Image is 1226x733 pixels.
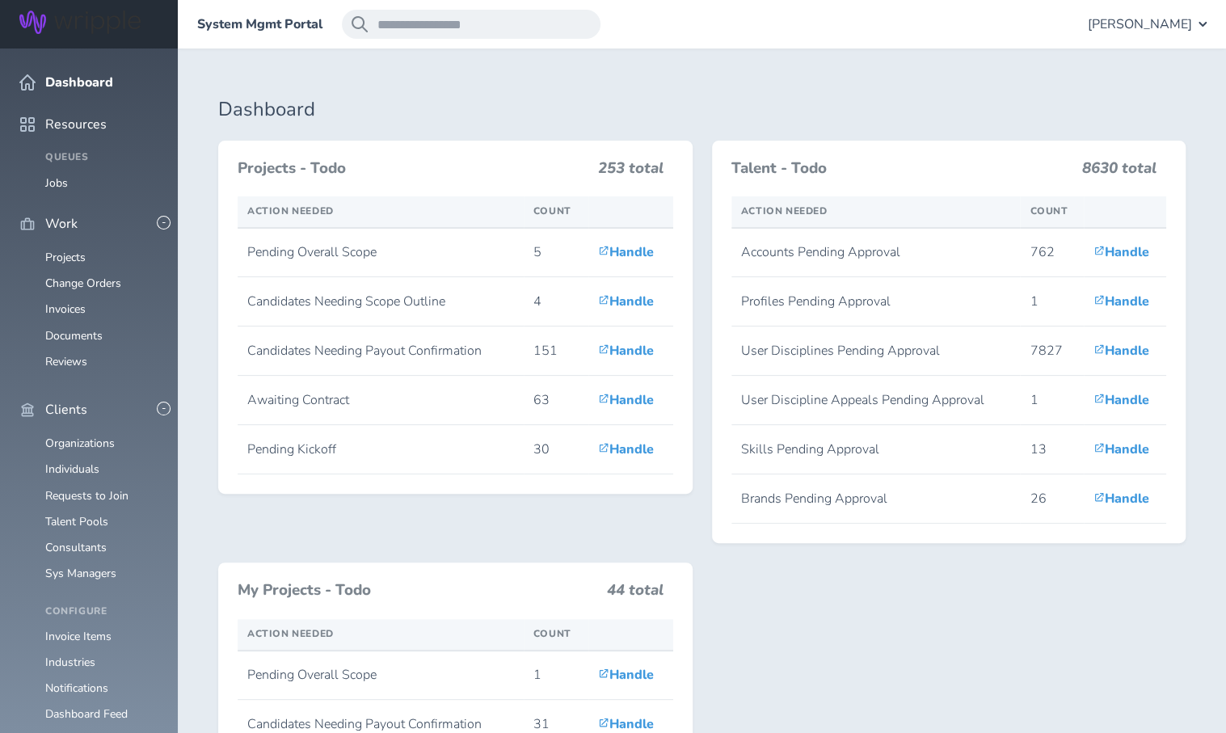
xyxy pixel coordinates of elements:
td: Profiles Pending Approval [731,277,1021,326]
a: Handle [598,715,654,733]
td: 1 [1020,277,1083,326]
button: - [157,402,171,415]
td: Pending Overall Scope [238,228,524,277]
a: Handle [598,342,654,360]
td: 30 [524,425,588,474]
a: Handle [1093,490,1149,508]
h3: Talent - Todo [731,160,1073,178]
a: Industries [45,655,95,670]
td: 7827 [1020,326,1083,376]
a: Dashboard Feed [45,706,128,722]
a: Reviews [45,354,87,369]
button: - [157,216,171,230]
a: System Mgmt Portal [197,17,322,32]
h3: 44 total [607,582,664,606]
td: Brands Pending Approval [731,474,1021,524]
td: Accounts Pending Approval [731,228,1021,277]
a: Handle [1093,243,1149,261]
span: Resources [45,117,107,132]
td: Candidates Needing Payout Confirmation [238,326,524,376]
td: 151 [524,326,588,376]
span: Action Needed [247,204,334,217]
h4: Queues [45,152,158,163]
span: Count [533,204,571,217]
a: Organizations [45,436,115,451]
button: [PERSON_NAME] [1088,10,1207,39]
span: Work [45,217,78,231]
span: Clients [45,402,87,417]
a: Invoice Items [45,629,112,644]
h3: 8630 total [1082,160,1156,184]
td: 13 [1020,425,1083,474]
a: Change Orders [45,276,121,291]
td: Pending Kickoff [238,425,524,474]
td: Pending Overall Scope [238,651,524,700]
a: Handle [1093,391,1149,409]
td: Skills Pending Approval [731,425,1021,474]
a: Handle [598,440,654,458]
a: Jobs [45,175,68,191]
a: Consultants [45,540,107,555]
a: Documents [45,328,103,343]
td: 26 [1020,474,1083,524]
span: Action Needed [247,627,334,640]
a: Projects [45,250,86,265]
span: [PERSON_NAME] [1088,17,1192,32]
a: Handle [1093,342,1149,360]
td: 63 [524,376,588,425]
td: 5 [524,228,588,277]
a: Requests to Join [45,488,128,503]
h1: Dashboard [218,99,1186,121]
a: Handle [1093,293,1149,310]
td: 1 [524,651,588,700]
h4: Configure [45,606,158,617]
a: Invoices [45,301,86,317]
td: User Disciplines Pending Approval [731,326,1021,376]
a: Handle [598,243,654,261]
a: Handle [598,391,654,409]
a: Sys Managers [45,566,116,581]
h3: Projects - Todo [238,160,588,178]
span: Count [1030,204,1068,217]
a: Handle [1093,440,1149,458]
td: Awaiting Contract [238,376,524,425]
td: 762 [1020,228,1083,277]
a: Handle [598,666,654,684]
h3: My Projects - Todo [238,582,597,600]
a: Handle [598,293,654,310]
a: Individuals [45,461,99,477]
span: Action Needed [741,204,828,217]
span: Dashboard [45,75,113,90]
td: 4 [524,277,588,326]
td: User Discipline Appeals Pending Approval [731,376,1021,425]
a: Talent Pools [45,514,108,529]
a: Notifications [45,680,108,696]
h3: 253 total [598,160,664,184]
img: Wripple [19,11,141,34]
td: 1 [1020,376,1083,425]
td: Candidates Needing Scope Outline [238,277,524,326]
span: Count [533,627,571,640]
